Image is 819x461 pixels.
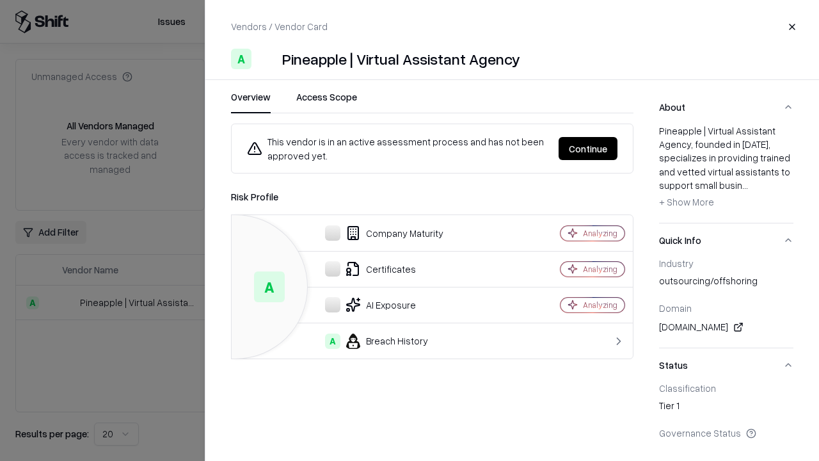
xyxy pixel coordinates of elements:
div: A [325,334,340,349]
div: A [231,49,251,69]
div: Pineapple | Virtual Assistant Agency, founded in [DATE], specializes in providing trained and vet... [659,124,793,213]
div: Quick Info [659,257,793,348]
div: outsourcing/offshoring [659,274,793,292]
div: Tier 1 [659,399,793,417]
span: ... [742,179,748,191]
div: A [254,271,285,302]
div: About [659,124,793,223]
div: Analyzing [583,300,617,311]
div: [DOMAIN_NAME] [659,319,793,335]
div: Certificates [242,261,516,277]
div: Classification [659,382,793,394]
div: Analyzing [583,264,617,275]
button: Overview [231,90,271,113]
div: Company Maturity [242,225,516,241]
div: Risk Profile [231,189,633,204]
div: Domain [659,302,793,314]
button: Continue [559,137,617,160]
div: Breach History [242,334,516,349]
div: This vendor is in an active assessment process and has not been approved yet. [247,134,548,163]
div: Industry [659,257,793,269]
img: Pineapple | Virtual Assistant Agency [257,49,277,69]
button: Status [659,348,793,382]
button: Quick Info [659,223,793,257]
button: Access Scope [296,90,357,113]
span: + Show More [659,196,714,207]
p: Vendors / Vendor Card [231,20,328,33]
div: Analyzing [583,228,617,239]
div: Governance Status [659,427,793,439]
div: AI Exposure [242,297,516,312]
button: + Show More [659,192,714,213]
button: About [659,90,793,124]
div: Pineapple | Virtual Assistant Agency [282,49,520,69]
